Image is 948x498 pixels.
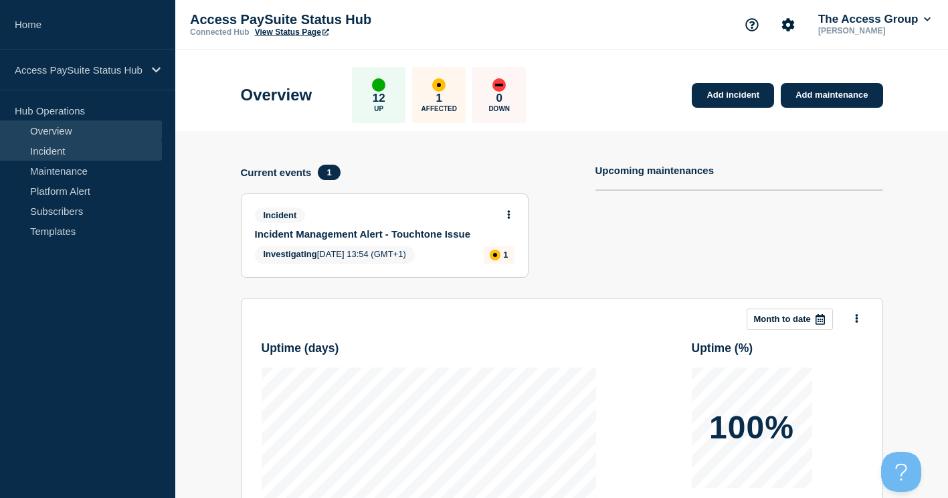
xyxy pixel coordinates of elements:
p: 0 [496,92,502,105]
a: View Status Page [255,27,329,37]
h3: Uptime ( % ) [692,341,753,355]
button: Account settings [774,11,802,39]
p: [PERSON_NAME] [816,26,933,35]
iframe: Help Scout Beacon - Open [881,452,921,492]
h1: Overview [241,86,312,104]
p: Month to date [754,314,811,324]
h4: Current events [241,167,312,178]
p: 100% [709,412,794,444]
p: Access PaySuite Status Hub [15,64,143,76]
p: Connected Hub [190,27,250,37]
p: 12 [373,92,385,105]
span: Investigating [264,249,317,259]
span: Incident [255,207,306,223]
p: Access PaySuite Status Hub [190,12,458,27]
p: Down [488,105,510,112]
h4: Upcoming maintenances [595,165,715,176]
div: affected [490,250,500,260]
a: Add incident [692,83,774,108]
div: down [492,78,506,92]
button: Month to date [747,309,833,330]
p: 1 [503,250,508,260]
button: The Access Group [816,13,933,26]
h3: Uptime ( days ) [262,341,339,355]
span: [DATE] 13:54 (GMT+1) [255,246,415,264]
span: 1 [318,165,340,180]
div: up [372,78,385,92]
p: 1 [436,92,442,105]
p: Affected [421,105,457,112]
button: Support [738,11,766,39]
p: Up [374,105,383,112]
div: affected [432,78,446,92]
a: Add maintenance [781,83,882,108]
a: Incident Management Alert - Touchtone Issue [255,228,496,240]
